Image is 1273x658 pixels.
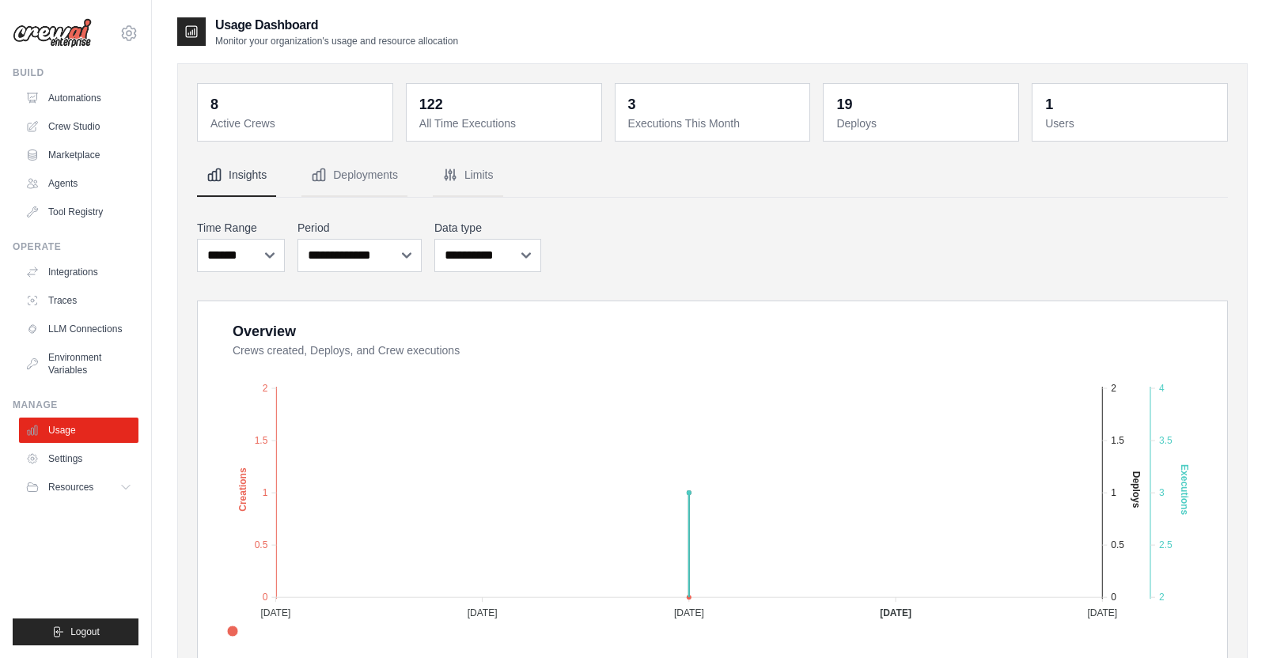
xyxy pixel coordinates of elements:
[19,316,138,342] a: LLM Connections
[237,467,248,512] text: Creations
[19,171,138,196] a: Agents
[255,435,268,446] tspan: 1.5
[1111,539,1124,550] tspan: 0.5
[13,18,92,48] img: Logo
[419,93,443,115] div: 122
[19,114,138,139] a: Crew Studio
[1045,115,1218,131] dt: Users
[215,16,458,35] h2: Usage Dashboard
[19,85,138,111] a: Automations
[1159,592,1165,603] tspan: 2
[1159,435,1173,446] tspan: 3.5
[1111,383,1116,394] tspan: 2
[1159,383,1165,394] tspan: 4
[1045,93,1053,115] div: 1
[468,607,498,618] tspan: [DATE]
[19,199,138,225] a: Tool Registry
[263,592,268,603] tspan: 0
[197,220,285,236] label: Time Range
[434,220,541,236] label: Data type
[197,154,276,197] button: Insights
[48,481,93,493] span: Resources
[1087,607,1117,618] tspan: [DATE]
[263,487,268,498] tspan: 1
[19,288,138,313] a: Traces
[215,35,458,47] p: Monitor your organization's usage and resource allocation
[210,115,383,131] dt: Active Crews
[13,618,138,645] button: Logout
[880,607,911,618] tspan: [DATE]
[263,383,268,394] tspan: 2
[13,66,138,79] div: Build
[13,240,138,253] div: Operate
[210,93,218,115] div: 8
[19,345,138,383] a: Environment Variables
[19,418,138,443] a: Usage
[233,320,296,342] div: Overview
[419,115,592,131] dt: All Time Executions
[433,154,503,197] button: Limits
[301,154,407,197] button: Deployments
[19,142,138,168] a: Marketplace
[1111,592,1116,603] tspan: 0
[1111,435,1124,446] tspan: 1.5
[628,93,636,115] div: 3
[70,626,100,638] span: Logout
[297,220,422,236] label: Period
[233,342,1208,358] dt: Crews created, Deploys, and Crew executions
[260,607,290,618] tspan: [DATE]
[19,259,138,285] a: Integrations
[1111,487,1116,498] tspan: 1
[628,115,801,131] dt: Executions This Month
[197,154,1228,197] nav: Tabs
[836,115,1009,131] dt: Deploys
[1179,464,1190,515] text: Executions
[13,399,138,411] div: Manage
[1131,471,1142,509] text: Deploys
[255,539,268,550] tspan: 0.5
[1159,487,1165,498] tspan: 3
[1159,539,1173,550] tspan: 2.5
[19,475,138,500] button: Resources
[836,93,852,115] div: 19
[674,607,704,618] tspan: [DATE]
[19,446,138,471] a: Settings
